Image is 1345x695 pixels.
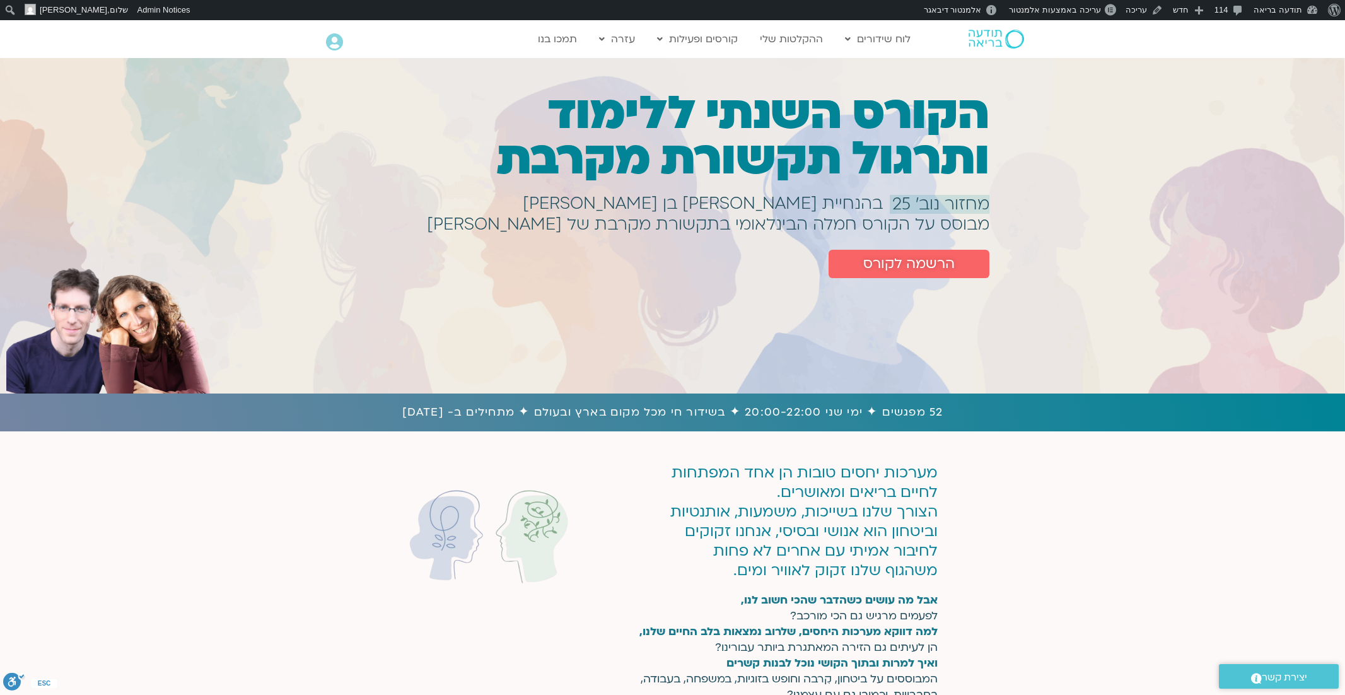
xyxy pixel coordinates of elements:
p: מערכות יחסים טובות הן אחד המפתחות לחיים בריאים ומאושרים. הצורך שלנו בשייכות, משמעות, אותנטיות ובי... [662,463,938,580]
h1: בהנחיית [PERSON_NAME] בן [PERSON_NAME] [523,201,883,206]
a: מחזור נוב׳ 25 [890,195,989,214]
span: הרשמה לקורס [863,256,955,272]
strong: אבל מה עושים כשהדבר שהכי חשוב לנו, [741,593,938,607]
a: לוח שידורים [839,27,917,51]
a: יצירת קשר [1219,664,1339,689]
h1: 52 מפגשים ✦ ימי שני 20:00-22:00 ✦ בשידור חי מכל מקום בארץ ובעולם ✦ מתחילים ב- [DATE] [6,403,1339,422]
strong: למה דווקא מערכות היחסים, שלרוב נמצאות בלב החיים שלנו, [639,624,938,639]
span: יצירת קשר [1262,669,1307,686]
a: ההקלטות שלי [754,27,829,51]
img: תודעה בריאה [969,30,1024,49]
a: תמכו בנו [532,27,583,51]
h1: הקורס השנתי ללימוד ותרגול תקשורת מקרבת [388,91,989,182]
span: מחזור נוב׳ 25 [892,195,989,214]
a: קורסים ופעילות [651,27,744,51]
span: [PERSON_NAME] [40,5,107,15]
strong: ואיך למרות ובתוך הקושי נוכל לבנות קשרים [726,656,938,670]
span: עריכה באמצעות אלמנטור [1009,5,1100,15]
a: הרשמה לקורס [829,250,989,278]
h1: מבוסס על הקורס חמלה הבינלאומי בתקשורת מקרבת של [PERSON_NAME] [427,222,989,227]
a: עזרה [593,27,641,51]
